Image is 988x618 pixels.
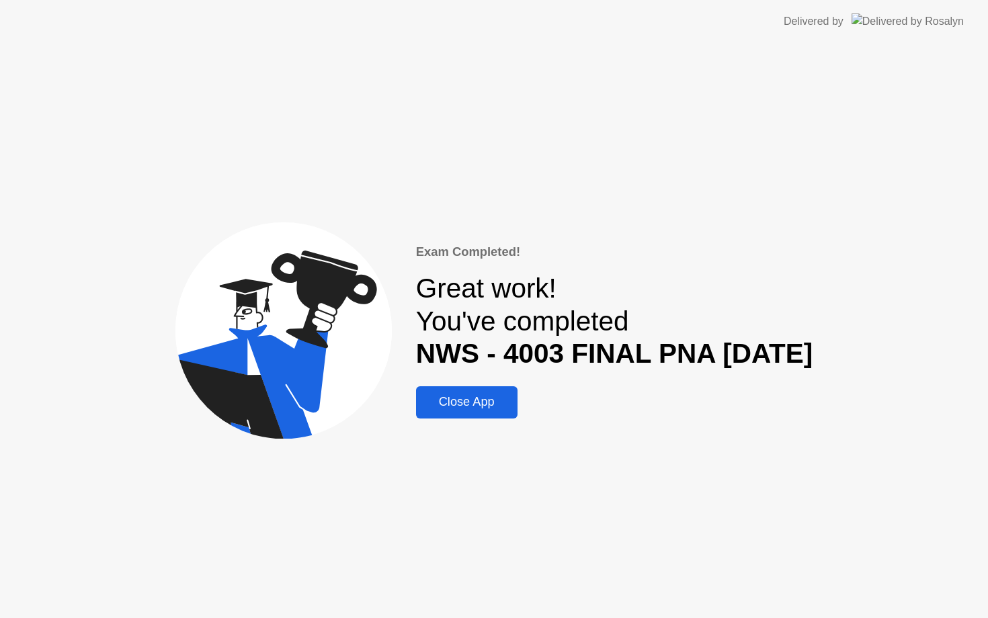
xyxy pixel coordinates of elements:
[416,338,813,369] b: NWS - 4003 FINAL PNA [DATE]
[784,13,843,30] div: Delivered by
[416,272,813,370] div: Great work! You've completed
[416,242,813,261] div: Exam Completed!
[416,386,518,418] button: Close App
[420,395,513,409] div: Close App
[852,13,964,29] img: Delivered by Rosalyn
